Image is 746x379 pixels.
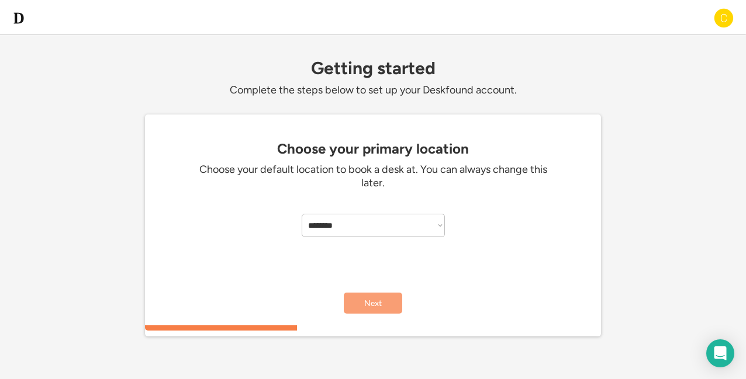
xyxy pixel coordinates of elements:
div: Getting started [145,58,601,78]
div: Choose your primary location [151,141,595,157]
img: C.png [713,8,734,29]
div: 33.3333333333333% [147,325,603,331]
div: Open Intercom Messenger [706,339,734,367]
button: Next [344,293,402,314]
div: Choose your default location to book a desk at. You can always change this later. [198,163,548,190]
img: d-whitebg.png [12,11,26,25]
div: Complete the steps below to set up your Deskfound account. [145,84,601,97]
